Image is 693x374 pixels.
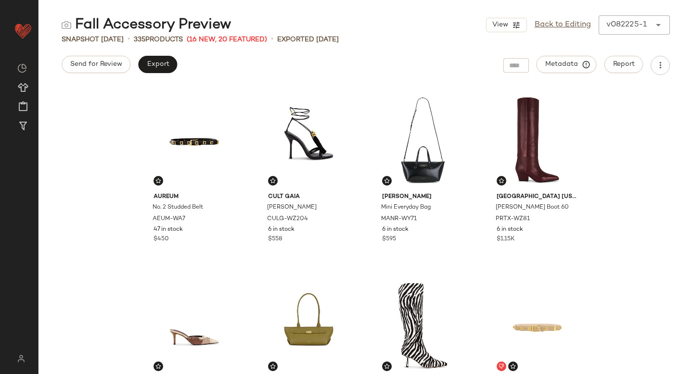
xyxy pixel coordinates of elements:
[154,193,235,201] span: AUREUM
[153,215,185,224] span: AEUM-WA7
[489,92,586,189] img: PRTX-WZ81_V1.jpg
[146,61,169,68] span: Export
[154,235,169,244] span: $450
[382,235,396,244] span: $595
[17,63,27,73] img: svg%3e
[374,92,471,189] img: MANR-WY71_V1.jpg
[604,56,643,73] button: Report
[13,21,33,40] img: heart_red.DM2ytmEG.svg
[606,19,647,31] div: v082225-1
[381,203,431,212] span: Mini Everyday Bag
[128,34,130,45] span: •
[62,35,124,45] span: Snapshot [DATE]
[146,92,243,189] img: AEUM-WA7_V1.jpg
[260,92,357,189] img: CULG-WZ204_V1.jpg
[270,178,276,184] img: svg%3e
[277,35,339,45] p: Exported [DATE]
[268,225,295,234] span: 6 in stock
[271,34,273,45] span: •
[134,36,145,43] span: 335
[497,193,578,201] span: [GEOGRAPHIC_DATA] [US_STATE]
[382,225,409,234] span: 6 in stock
[491,21,508,29] span: View
[486,18,526,32] button: View
[12,355,30,362] img: svg%3e
[187,35,267,45] span: (16 New, 20 Featured)
[545,60,589,69] span: Metadata
[537,56,597,73] button: Metadata
[613,61,635,68] span: Report
[154,225,183,234] span: 47 in stock
[155,363,161,369] img: svg%3e
[267,203,317,212] span: [PERSON_NAME]
[62,15,231,35] div: Fall Accessory Preview
[499,363,504,369] img: svg%3e
[384,178,390,184] img: svg%3e
[499,178,504,184] img: svg%3e
[267,215,308,224] span: CULG-WZ204
[496,215,530,224] span: PRTX-WZ81
[70,61,122,68] span: Send for Review
[268,193,349,201] span: Cult Gaia
[510,363,516,369] img: svg%3e
[382,193,463,201] span: [PERSON_NAME]
[268,235,282,244] span: $558
[62,20,71,30] img: svg%3e
[497,235,515,244] span: $1.15K
[62,56,130,73] button: Send for Review
[270,363,276,369] img: svg%3e
[138,56,177,73] button: Export
[497,225,523,234] span: 6 in stock
[496,203,569,212] span: [PERSON_NAME] Boot 60
[155,178,161,184] img: svg%3e
[535,19,591,31] a: Back to Editing
[384,363,390,369] img: svg%3e
[381,215,417,224] span: MANR-WY71
[153,203,203,212] span: No. 2 Studded Belt
[134,35,183,45] div: Products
